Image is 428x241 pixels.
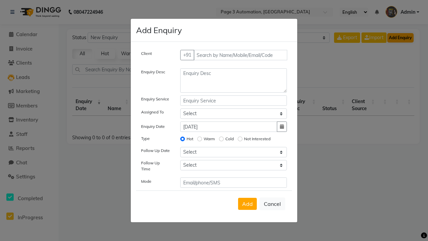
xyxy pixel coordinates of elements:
[180,95,287,106] input: Enquiry Service
[204,136,215,142] label: Warm
[141,96,169,102] label: Enquiry Service
[141,148,170,154] label: Follow Up Date
[238,198,257,210] button: Add
[141,51,152,57] label: Client
[141,136,150,142] label: Type
[141,109,164,115] label: Assigned To
[141,178,151,184] label: Mode
[225,136,234,142] label: Cold
[180,177,287,188] input: Email/phone/SMS
[242,200,253,207] span: Add
[244,136,271,142] label: Not Interested
[141,160,170,172] label: Follow Up Time
[187,136,193,142] label: Hot
[141,69,165,75] label: Enquiry Desc
[259,197,285,210] button: Cancel
[136,24,182,36] h4: Add Enquiry
[194,50,288,60] input: Search by Name/Mobile/Email/Code
[141,124,165,130] label: Enquiry Date
[180,50,194,60] button: +91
